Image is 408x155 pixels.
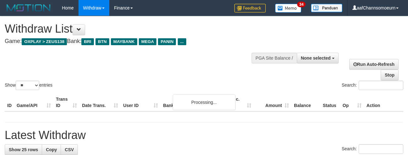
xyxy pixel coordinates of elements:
span: OXPLAY > ZEUS138 [22,38,67,45]
th: Bank Acc. Name [160,94,216,111]
img: panduan.png [311,4,342,12]
span: BTN [95,38,109,45]
th: Bank Acc. Number [216,94,253,111]
input: Search: [359,81,403,90]
a: Show 25 rows [5,144,42,155]
span: None selected [301,56,331,61]
span: Copy [46,147,57,152]
span: ... [178,38,186,45]
button: None selected [297,53,339,63]
th: ID [5,94,14,111]
h1: Withdraw List [5,23,266,35]
label: Search: [342,81,403,90]
a: Run Auto-Refresh [349,59,399,70]
span: BRI [81,38,94,45]
span: CSV [65,147,74,152]
div: PGA Site Balance / [252,53,297,63]
a: Stop [381,70,399,80]
h1: Latest Withdraw [5,129,403,142]
select: Showentries [16,81,39,90]
th: Amount [254,94,291,111]
h4: Game: Bank: [5,38,266,45]
span: MEGA [139,38,157,45]
label: Show entries [5,81,52,90]
span: PANIN [158,38,176,45]
img: MOTION_logo.png [5,3,52,13]
div: Processing... [173,94,236,110]
a: CSV [61,144,78,155]
th: Trans ID [53,94,79,111]
label: Search: [342,144,403,154]
th: Game/API [14,94,53,111]
span: MAYBANK [111,38,137,45]
a: Copy [42,144,61,155]
img: Feedback.jpg [234,4,266,13]
input: Search: [359,144,403,154]
th: Action [364,94,403,111]
th: Date Trans. [79,94,121,111]
span: 34 [297,2,306,7]
span: Show 25 rows [9,147,38,152]
th: Balance [291,94,320,111]
th: User ID [121,94,160,111]
th: Status [320,94,340,111]
img: Button%20Memo.svg [275,4,302,13]
th: Op [340,94,364,111]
